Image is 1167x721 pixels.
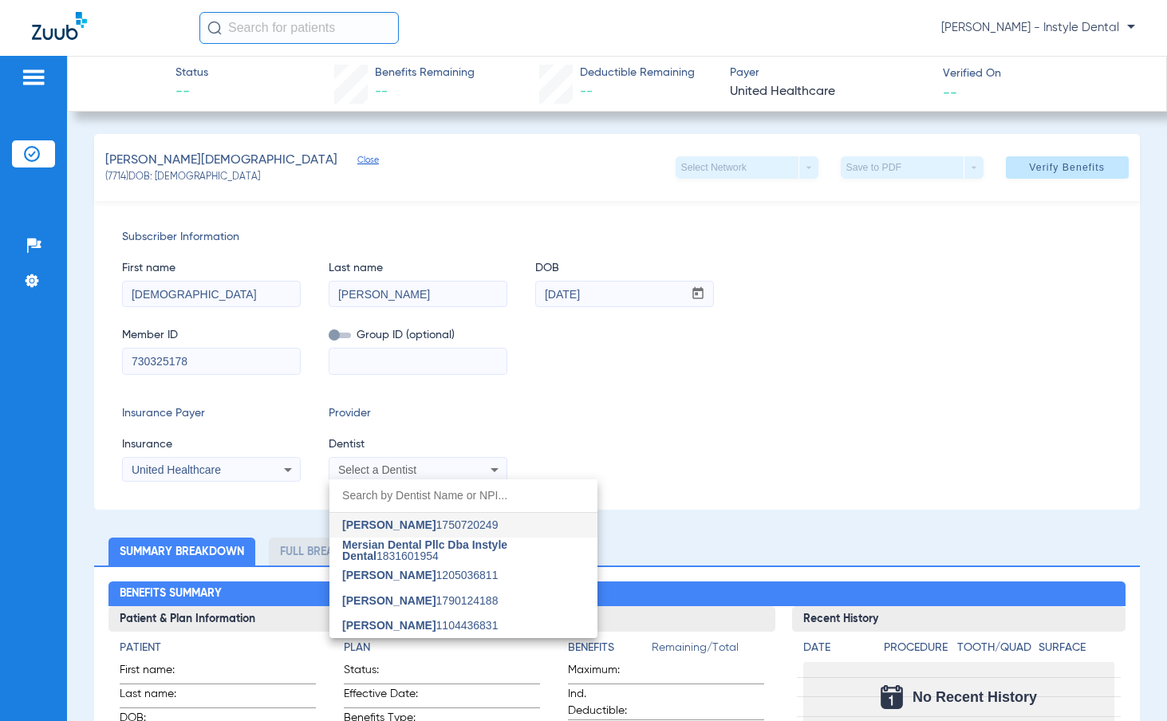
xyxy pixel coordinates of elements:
[342,569,498,581] span: 1205036811
[342,594,436,607] span: [PERSON_NAME]
[342,620,498,631] span: 1104436831
[342,595,498,606] span: 1790124188
[342,619,436,632] span: [PERSON_NAME]
[342,569,436,581] span: [PERSON_NAME]
[342,538,507,562] span: Mersian Dental Pllc Dba Instyle Dental
[329,479,597,512] input: dropdown search
[1087,644,1167,721] iframe: Chat Widget
[342,518,436,531] span: [PERSON_NAME]
[342,519,498,530] span: 1750720249
[342,539,585,561] span: 1831601954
